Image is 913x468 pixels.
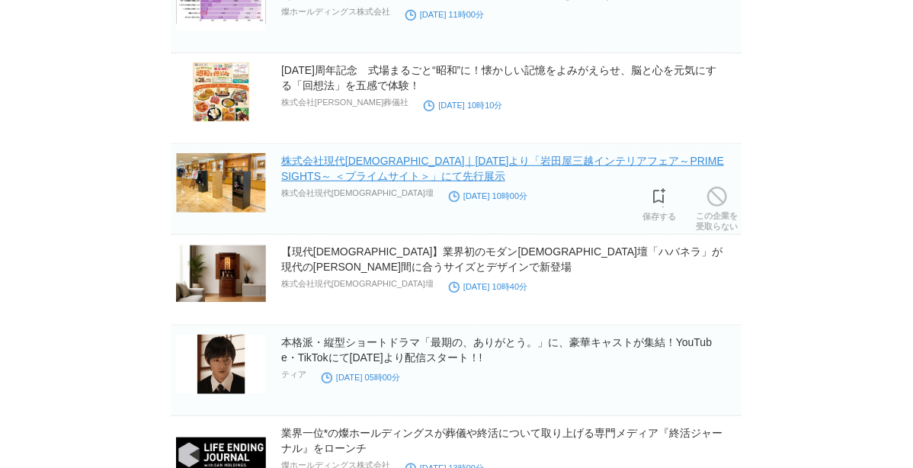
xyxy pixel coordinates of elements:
img: 【現代仏壇】業界初のモダン仏壇「ハバネラ」が現代の住空間に合うサイズとデザインで新登場 [176,244,266,303]
time: [DATE] 10時10分 [424,101,502,110]
img: 株式会社現代仏壇｜9月10日（水）より「岩田屋三越インテリアフェア～PRIME SIGHTS～ ＜プライムサイト＞」にて先行展示 [176,153,266,213]
p: 株式会社現代[DEMOGRAPHIC_DATA]壇 [281,188,434,199]
time: [DATE] 10時40分 [449,282,527,291]
p: 燦ホールディングス株式会社 [281,6,390,18]
time: [DATE] 10時00分 [449,191,527,200]
a: この企業を受取らない [696,183,738,232]
time: [DATE] 05時00分 [322,373,400,382]
a: 業界一位*の燦ホールディングスが葬儀や終活について取り上げる専門メディア『終活ジャーナル』をローンチ [281,427,722,454]
p: 株式会社現代[DEMOGRAPHIC_DATA]壇 [281,278,434,290]
time: [DATE] 11時00分 [405,10,484,19]
a: 保存する [642,184,676,222]
img: 昭和100周年記念 式場まるごと“昭和”に！懐かしい記憶をよみがえらせ、脳と心を元気にする「回想法」を五感で体験！ [176,63,266,122]
a: 本格派・縦型ショートドラマ「最期の、ありがとう。」に、豪華キャストが集結！YouTube・TikTokにて[DATE]より配信スタート！! [281,336,712,364]
p: ティア [281,369,306,380]
p: 株式会社[PERSON_NAME]葬儀社 [281,97,408,108]
a: 【現代[DEMOGRAPHIC_DATA]】業界初のモダン[DEMOGRAPHIC_DATA]壇「ハバネラ」が現代の[PERSON_NAME]間に合うサイズとデザインで新登場 [281,245,722,273]
a: [DATE]周年記念 式場まるごと“昭和”に！懐かしい記憶をよみがえらせ、脳と心を元気にする「回想法」を五感で体験！ [281,64,716,91]
img: 本格派・縦型ショートドラマ「最期の、ありがとう。」に、豪華キャストが集結！YouTube・TikTokにて2025年10月１日(水)より配信スタート！! [176,335,266,394]
a: 株式会社現代[DEMOGRAPHIC_DATA]｜[DATE]より「岩田屋三越インテリアフェア～PRIME SIGHTS～ ＜プライムサイト＞」にて先行展示 [281,155,724,182]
